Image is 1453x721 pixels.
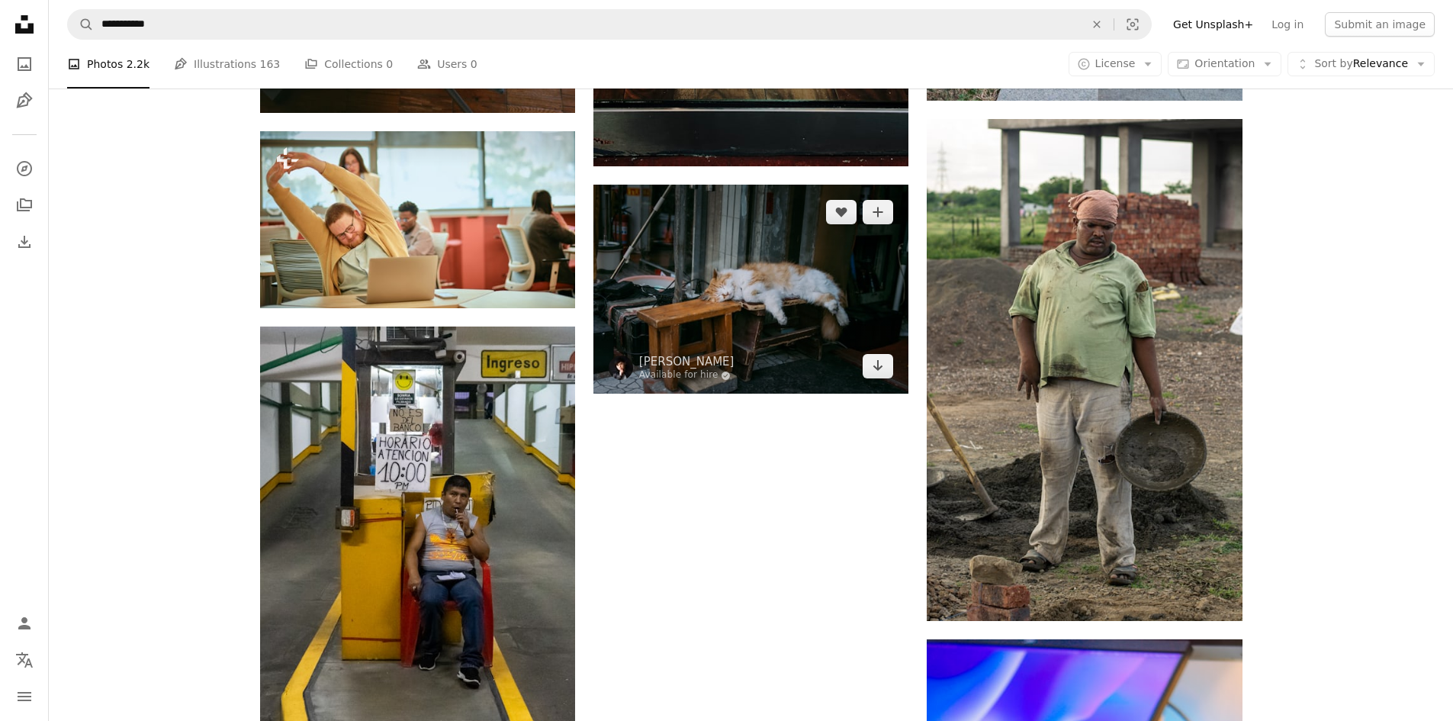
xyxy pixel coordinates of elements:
[1114,10,1151,39] button: Visual search
[1325,12,1435,37] button: Submit an image
[863,200,893,224] button: Add to Collection
[826,200,857,224] button: Like
[9,9,40,43] a: Home — Unsplash
[1069,52,1162,76] button: License
[304,40,393,89] a: Collections 0
[927,119,1242,621] img: man in green polo shirt and brown pants standing near round brown wooden table during daytime
[9,608,40,639] a: Log in / Sign up
[1095,57,1136,69] span: License
[927,362,1242,376] a: man in green polo shirt and brown pants standing near round brown wooden table during daytime
[1314,57,1352,69] span: Sort by
[593,282,908,296] a: An orange and white cat laying on top of a wooden table
[9,85,40,116] a: Illustrations
[863,354,893,378] a: Download
[1262,12,1313,37] a: Log in
[1314,56,1408,72] span: Relevance
[1164,12,1262,37] a: Get Unsplash+
[9,49,40,79] a: Photos
[417,40,477,89] a: Users 0
[9,681,40,712] button: Menu
[471,56,477,72] span: 0
[609,356,633,380] img: Go to wu yi's profile
[1168,52,1281,76] button: Orientation
[260,56,281,72] span: 163
[260,131,575,308] img: a man sitting in front of a laptop computer
[386,56,393,72] span: 0
[9,227,40,257] a: Download History
[639,369,735,381] a: Available for hire
[9,153,40,184] a: Explore
[68,10,94,39] button: Search Unsplash
[1080,10,1114,39] button: Clear
[174,40,280,89] a: Illustrations 163
[260,556,575,570] a: woman in white shirt sitting on yellow and red metal bench
[1287,52,1435,76] button: Sort byRelevance
[639,354,735,369] a: [PERSON_NAME]
[9,190,40,220] a: Collections
[260,213,575,227] a: a man sitting in front of a laptop computer
[1194,57,1255,69] span: Orientation
[593,185,908,394] img: An orange and white cat laying on top of a wooden table
[67,9,1152,40] form: Find visuals sitewide
[9,645,40,675] button: Language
